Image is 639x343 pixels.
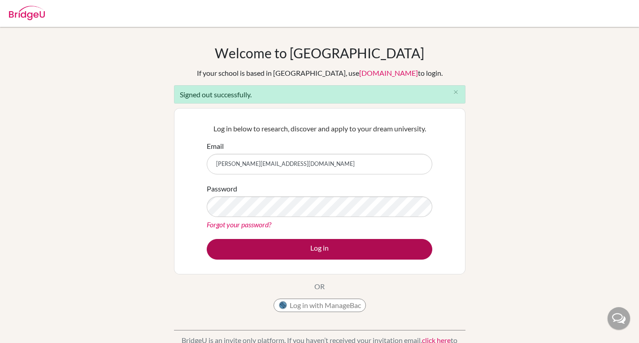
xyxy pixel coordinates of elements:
[207,183,237,194] label: Password
[207,239,432,260] button: Log in
[215,45,424,61] h1: Welcome to [GEOGRAPHIC_DATA]
[207,141,224,152] label: Email
[452,89,459,96] i: close
[314,281,325,292] p: OR
[174,85,465,104] div: Signed out successfully.
[447,86,465,99] button: Close
[9,6,45,20] img: Bridge-U
[207,220,271,229] a: Forgot your password?
[20,6,39,14] span: Help
[274,299,366,312] button: Log in with ManageBac
[207,123,432,134] p: Log in below to research, discover and apply to your dream university.
[359,69,418,77] a: [DOMAIN_NAME]
[197,68,443,78] div: If your school is based in [GEOGRAPHIC_DATA], use to login.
